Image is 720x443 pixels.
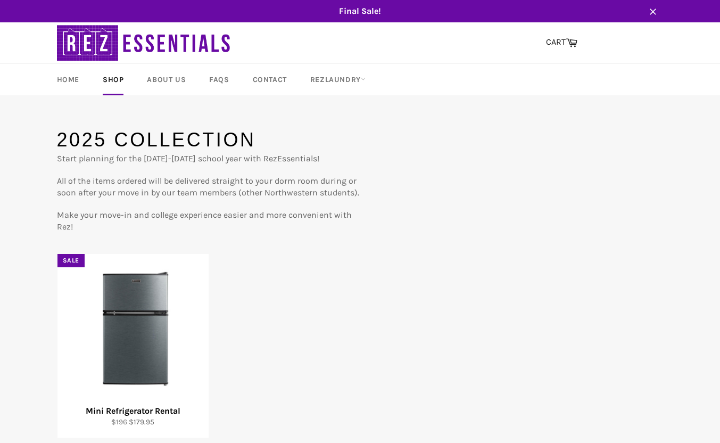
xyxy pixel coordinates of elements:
[46,64,90,95] a: Home
[57,22,233,63] img: RezEssentials
[300,64,376,95] a: RezLaundry
[136,64,196,95] a: About Us
[46,5,674,17] span: Final Sale!
[57,254,209,438] a: Mini Refrigerator Rental Mini Refrigerator Rental $196 $179.95
[242,64,297,95] a: Contact
[57,153,360,165] p: Start planning for the [DATE]-[DATE] school year with RezEssentials!
[57,254,85,267] div: Sale
[57,175,360,199] p: All of the items ordered will be delivered straight to your dorm room during or soon after your m...
[71,268,195,392] img: Mini Refrigerator Rental
[198,64,239,95] a: FAQs
[111,417,127,426] s: $196
[541,31,583,54] a: CART
[64,417,202,427] div: $179.95
[57,209,360,233] p: Make your move-in and college experience easier and more convenient with Rez!
[92,64,134,95] a: Shop
[64,405,202,417] div: Mini Refrigerator Rental
[57,127,360,153] h1: 2025 Collection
